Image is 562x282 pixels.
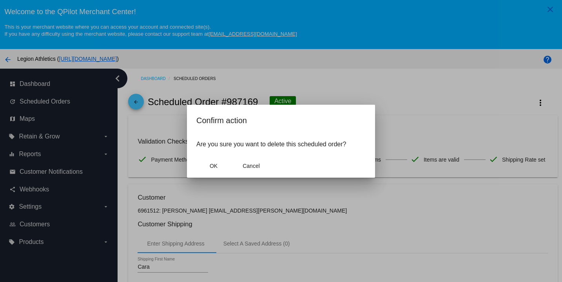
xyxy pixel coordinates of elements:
[196,141,366,148] p: Are you sure you want to delete this scheduled order?
[196,114,366,127] h2: Confirm action
[243,163,260,169] span: Cancel
[196,159,231,173] button: Close dialog
[234,159,268,173] button: Close dialog
[210,163,218,169] span: OK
